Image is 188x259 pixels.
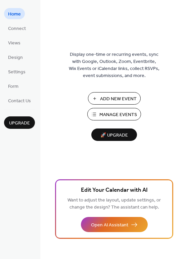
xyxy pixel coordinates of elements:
[67,196,161,212] span: Want to adjust the layout, update settings, or change the design? The assistant can help.
[8,69,26,76] span: Settings
[95,131,133,140] span: 🚀 Upgrade
[91,128,137,141] button: 🚀 Upgrade
[87,108,141,120] button: Manage Events
[4,80,22,91] a: Form
[8,40,20,47] span: Views
[8,98,31,105] span: Contact Us
[69,51,159,79] span: Display one-time or recurring events, sync with Google, Outlook, Zoom, Eventbrite, Wix Events or ...
[4,116,35,129] button: Upgrade
[4,37,25,48] a: Views
[4,95,35,106] a: Contact Us
[91,222,128,229] span: Open AI Assistant
[9,120,30,127] span: Upgrade
[4,8,25,19] a: Home
[4,23,30,34] a: Connect
[81,217,148,232] button: Open AI Assistant
[8,11,21,18] span: Home
[100,96,137,103] span: Add New Event
[81,186,148,195] span: Edit Your Calendar with AI
[99,111,137,118] span: Manage Events
[4,51,27,63] a: Design
[88,92,141,105] button: Add New Event
[8,83,18,90] span: Form
[8,54,23,61] span: Design
[8,25,26,32] span: Connect
[4,66,30,77] a: Settings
